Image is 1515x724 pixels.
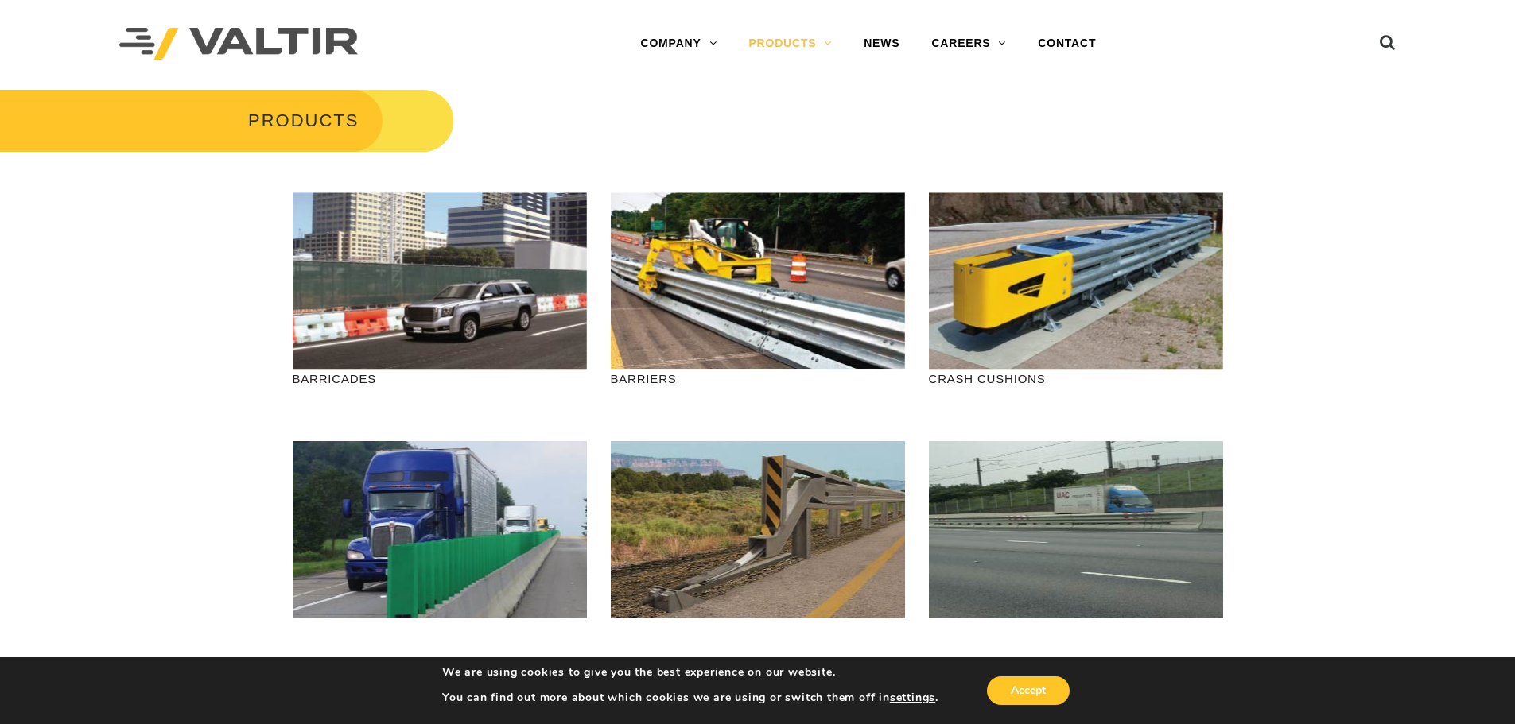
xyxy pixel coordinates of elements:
[929,370,1223,388] p: CRASH CUSHIONS
[915,28,1022,60] a: CAREERS
[1022,28,1112,60] a: CONTACT
[119,28,358,60] img: Valtir
[293,370,587,388] p: BARRICADES
[624,28,732,60] a: COMPANY
[987,676,1070,705] button: Accept
[611,370,905,388] p: BARRIERS
[442,665,938,679] p: We are using cookies to give you the best experience on our website.
[848,28,915,60] a: NEWS
[442,691,938,705] p: You can find out more about which cookies we are using or switch them off in .
[732,28,848,60] a: PRODUCTS
[890,691,935,705] button: settings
